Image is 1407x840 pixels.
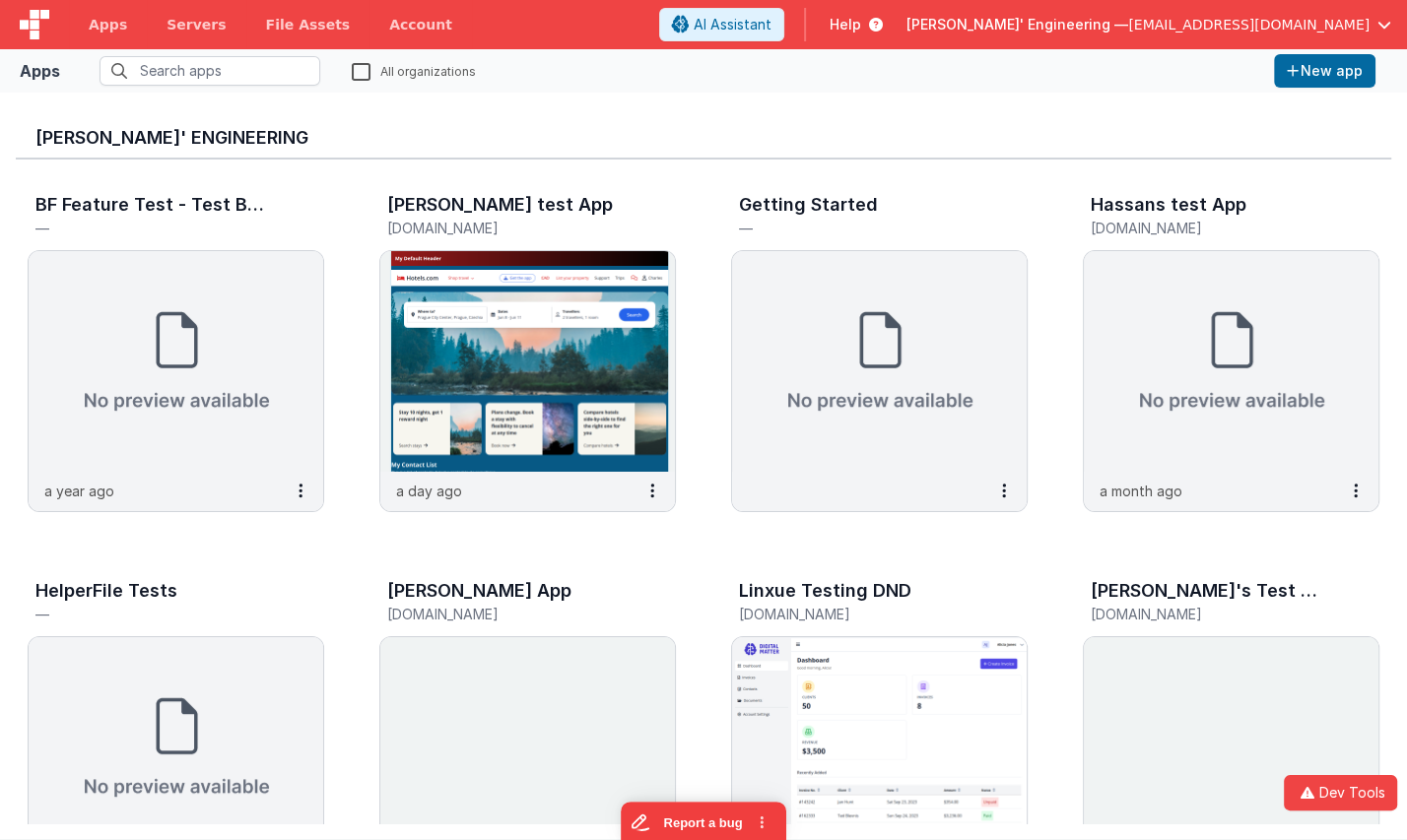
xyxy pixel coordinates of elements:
h5: — [739,221,978,235]
h3: BF Feature Test - Test Business File [35,195,269,215]
span: [EMAIL_ADDRESS][DOMAIN_NAME] [1128,15,1370,34]
h5: — [35,221,275,235]
p: a year ago [44,481,114,501]
h3: Getting Started [739,195,878,215]
button: New app [1274,54,1375,88]
h5: [DOMAIN_NAME] [1091,607,1330,621]
h3: [PERSON_NAME] test App [387,195,613,215]
span: Help [830,15,861,34]
h5: — [35,607,275,621]
span: Servers [167,15,226,34]
h5: [DOMAIN_NAME] [387,607,627,621]
span: Apps [89,15,127,34]
span: [PERSON_NAME]' Engineering — [906,15,1128,34]
h5: [DOMAIN_NAME] [387,221,627,235]
button: Dev Tools [1284,775,1397,810]
button: AI Assistant [659,8,784,41]
h3: Linxue Testing DND [739,581,911,601]
input: Search apps [100,56,320,86]
span: File Assets [266,15,351,34]
h3: Hassans test App [1091,195,1246,215]
div: Apps [20,59,60,83]
p: a day ago [396,481,462,501]
span: AI Assistant [694,15,771,34]
h5: [DOMAIN_NAME] [739,607,978,621]
p: a month ago [1100,481,1182,501]
h5: [DOMAIN_NAME] [1091,221,1330,235]
h3: HelperFile Tests [35,581,177,601]
h3: [PERSON_NAME] App [387,581,571,601]
h3: [PERSON_NAME]' Engineering [35,128,1372,148]
label: All organizations [352,61,476,80]
h3: [PERSON_NAME]'s Test App new [1091,581,1324,601]
button: [PERSON_NAME]' Engineering — [EMAIL_ADDRESS][DOMAIN_NAME] [906,15,1391,34]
